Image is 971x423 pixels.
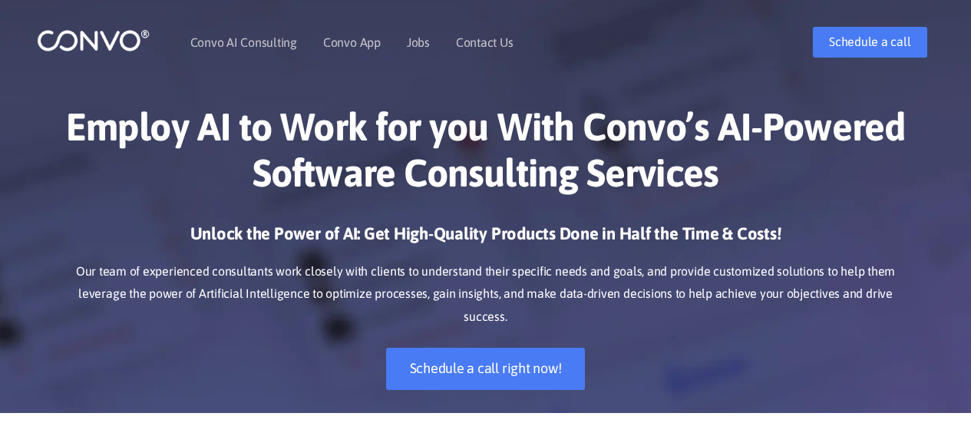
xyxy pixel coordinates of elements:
[37,28,150,52] img: logo_1.png
[813,27,926,58] a: Schedule a call
[456,36,514,48] a: Contact Us
[323,36,381,48] a: Convo App
[60,104,912,207] h1: Employ AI to Work for you With Convo’s AI-Powered Software Consulting Services
[60,260,912,329] p: Our team of experienced consultants work closely with clients to understand their specific needs ...
[407,36,430,48] a: Jobs
[190,36,297,48] a: Convo AI Consulting
[60,223,912,256] h3: Unlock the Power of AI: Get High-Quality Products Done in Half the Time & Costs!
[386,348,586,390] a: Schedule a call right now!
